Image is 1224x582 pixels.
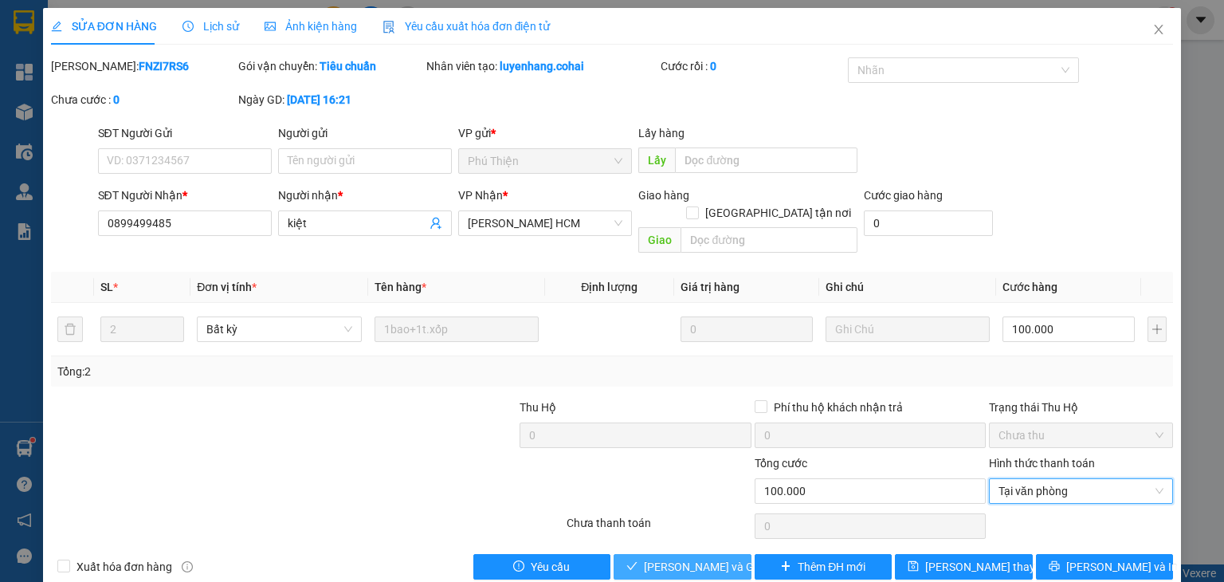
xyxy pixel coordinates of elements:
span: Thu Hộ [520,401,556,414]
div: Ngày GD: [238,91,422,108]
label: Hình thức thanh toán [989,457,1095,470]
span: [DATE] 15:03 [143,43,201,55]
span: Yêu cầu xuất hóa đơn điện tử [382,20,551,33]
span: Giao hàng [638,189,689,202]
input: Cước giao hàng [864,210,993,236]
input: 0 [681,317,813,342]
span: Ảnh kiện hàng [265,20,357,33]
span: Gửi: [143,61,173,80]
span: Tại văn phòng [998,479,1163,503]
div: SĐT Người Gửi [98,124,272,142]
button: plus [1147,317,1167,342]
span: Tên hàng [375,281,426,293]
div: SĐT Người Nhận [98,187,272,204]
span: Tổng cước [755,457,807,470]
span: [PERSON_NAME] HCM [143,87,312,106]
label: Cước giao hàng [864,189,943,202]
span: Định lượng [581,281,637,293]
span: Đơn vị tính [197,281,257,293]
div: Người gửi [278,124,452,142]
span: Xuất hóa đơn hàng [70,558,178,576]
span: Giao [638,227,681,253]
span: user-add [430,217,442,230]
b: Cô Hai [41,11,107,35]
input: Dọc đường [681,227,857,253]
b: luyenhang.cohai [500,60,584,73]
span: Giá trị hàng [681,281,739,293]
span: Bất kỳ [206,317,351,341]
input: Dọc đường [675,147,857,173]
button: exclamation-circleYêu cầu [473,554,611,580]
button: delete [57,317,83,342]
div: Trạng thái Thu Hộ [989,399,1173,416]
div: Cước rồi : [661,57,845,75]
span: Lấy [638,147,675,173]
span: exclamation-circle [513,560,524,573]
span: edit [51,21,62,32]
h2: 36PD3X7K [7,49,87,74]
div: [PERSON_NAME]: [51,57,235,75]
span: plus [780,560,791,573]
div: Nhân viên tạo: [426,57,657,75]
button: printer[PERSON_NAME] và In [1036,554,1174,580]
div: Chưa cước : [51,91,235,108]
span: [GEOGRAPHIC_DATA] tận nơi [699,204,857,222]
b: 0 [710,60,716,73]
span: Lấy hàng [638,127,685,140]
button: Close [1136,8,1181,53]
span: check [626,560,637,573]
span: Phú Thiện [468,149,622,173]
span: Cước hàng [1002,281,1057,293]
span: [PERSON_NAME] và In [1066,558,1178,576]
button: save[PERSON_NAME] thay đổi [895,554,1033,580]
b: FNZI7RS6 [139,60,189,73]
span: [PERSON_NAME] thay đổi [925,558,1053,576]
div: VP gửi [458,124,632,142]
span: Lịch sử [182,20,239,33]
span: Chưa thu [998,423,1163,447]
span: close [1152,23,1165,36]
img: icon [382,21,395,33]
b: Tiêu chuẩn [320,60,376,73]
span: SỬA ĐƠN HÀNG [51,20,157,33]
th: Ghi chú [819,272,996,303]
button: plusThêm ĐH mới [755,554,892,580]
span: VP Nhận [458,189,503,202]
span: Yêu cầu [531,558,570,576]
span: info-circle [182,561,193,572]
span: [PERSON_NAME] và Giao hàng [644,558,797,576]
input: Ghi Chú [826,317,990,342]
button: check[PERSON_NAME] và Giao hàng [614,554,751,580]
span: save [908,560,919,573]
span: clock-circle [182,21,194,32]
div: Gói vận chuyển: [238,57,422,75]
span: printer [1049,560,1060,573]
span: picture [265,21,276,32]
div: Tổng: 2 [57,363,473,380]
span: SL [100,281,113,293]
span: Thêm ĐH mới [798,558,865,576]
input: VD: Bàn, Ghế [375,317,539,342]
div: Chưa thanh toán [565,514,752,542]
span: Trần Phú HCM [468,211,622,235]
div: Người nhận [278,187,452,204]
b: 0 [113,93,120,106]
span: 4kiện + 2th [143,110,263,138]
b: [DATE] 16:21 [287,93,351,106]
span: Phí thu hộ khách nhận trả [767,399,909,416]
